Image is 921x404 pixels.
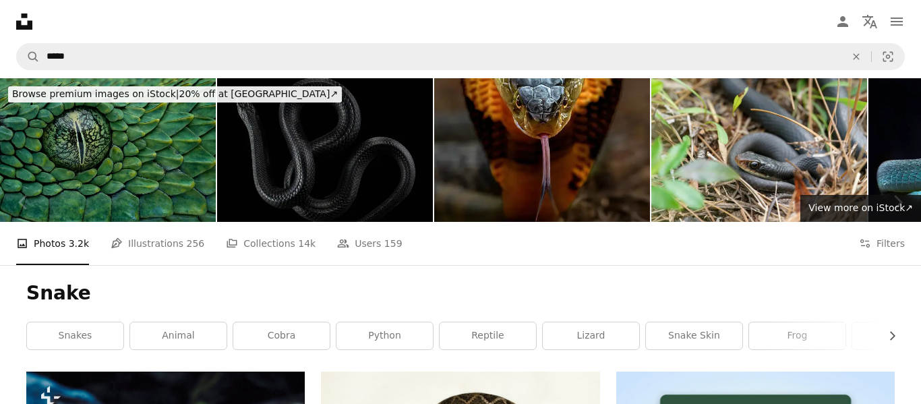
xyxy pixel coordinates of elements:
button: Search Unsplash [17,44,40,69]
a: Next [874,138,921,267]
a: Log in / Sign up [829,8,856,35]
a: Collections 14k [226,222,316,265]
img: Monocled cobra [434,78,650,222]
a: Users 159 [337,222,402,265]
a: snake skin [646,322,742,349]
span: 256 [187,236,205,251]
a: Home — Unsplash [16,13,32,30]
a: reptile [440,322,536,349]
button: Menu [883,8,910,35]
a: cobra [233,322,330,349]
span: 159 [384,236,403,251]
button: scroll list to the right [880,322,895,349]
a: snakes [27,322,123,349]
span: View more on iStock ↗ [808,202,913,213]
img: Black Racer Snake [651,78,867,222]
span: 20% off at [GEOGRAPHIC_DATA] ↗ [12,88,338,99]
button: Clear [841,44,871,69]
button: Visual search [872,44,904,69]
button: Language [856,8,883,35]
h1: Snake [26,281,895,306]
a: frog [749,322,845,349]
a: animal [130,322,227,349]
span: Browse premium images on iStock | [12,88,179,99]
form: Find visuals sitewide [16,43,905,70]
span: 14k [298,236,316,251]
a: View more on iStock↗ [800,195,921,222]
button: Filters [859,222,905,265]
img: Coiled Snake on Black Surface [217,78,433,222]
a: Illustrations 256 [111,222,204,265]
a: python [336,322,433,349]
a: lizard [543,322,639,349]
